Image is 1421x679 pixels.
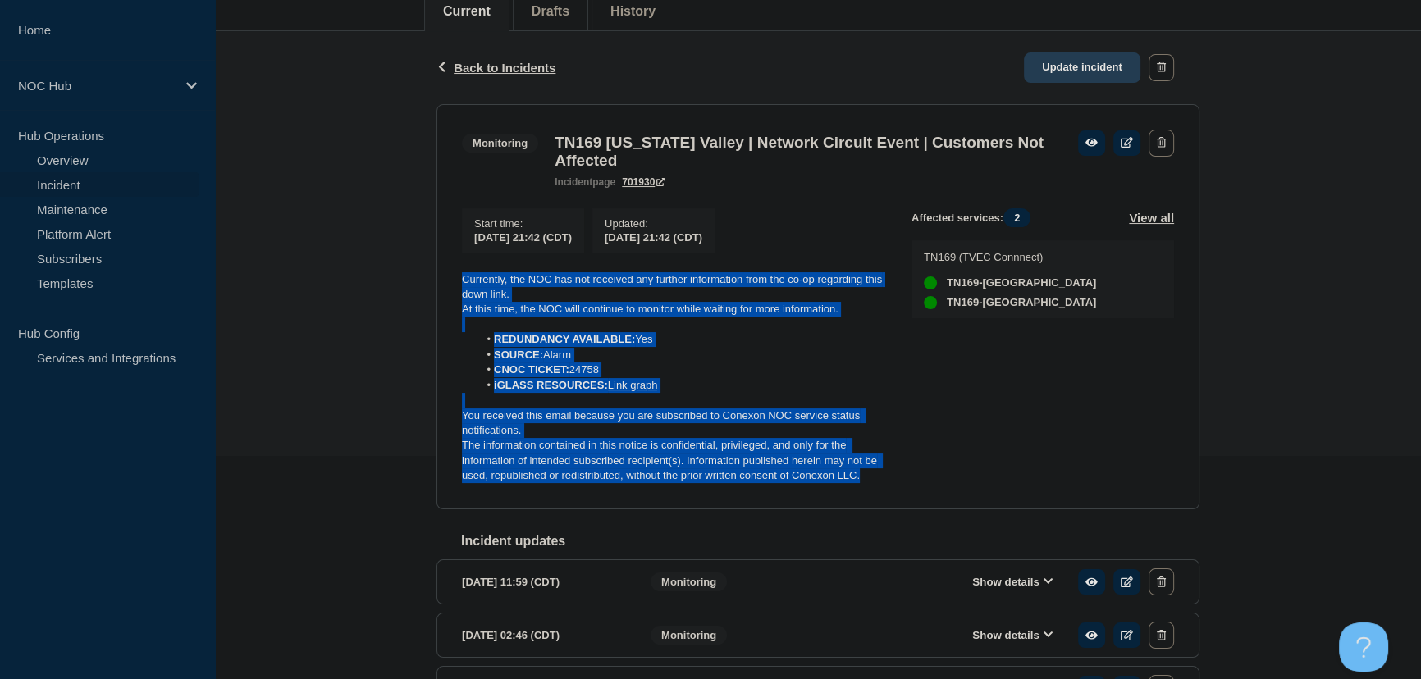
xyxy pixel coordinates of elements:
[494,349,543,361] strong: SOURCE:
[462,134,538,153] span: Monitoring
[924,251,1096,263] p: TN169 (TVEC Connnect)
[478,348,886,362] li: Alarm
[610,4,656,19] button: History
[947,296,1096,309] span: TN169-[GEOGRAPHIC_DATA]
[651,626,727,645] span: Monitoring
[494,379,608,391] strong: iGLASS RESOURCES:
[478,362,886,377] li: 24758
[474,217,572,230] p: Start time :
[462,622,626,649] div: [DATE] 02:46 (CDT)
[494,363,569,376] strong: CNOC TICKET:
[651,572,727,591] span: Monitoring
[436,61,555,75] button: Back to Incidents
[494,333,635,345] strong: REDUNDANCY AVAILABLE:
[454,61,555,75] span: Back to Incidents
[1339,622,1388,672] iframe: Help Scout Beacon - Open
[462,408,885,439] p: You received this email because you are subscribed to Conexon NOC service status notifications.
[924,296,937,309] div: up
[947,276,1096,289] span: TN169-[GEOGRAPHIC_DATA]
[967,575,1058,589] button: Show details
[1129,208,1174,227] button: View all
[1003,208,1030,227] span: 2
[474,231,572,244] span: [DATE] 21:42 (CDT)
[608,379,658,391] a: Link graph
[555,176,615,188] p: page
[443,4,491,19] button: Current
[1024,52,1140,83] a: Update incident
[462,302,885,317] p: At this time, the NOC will continue to monitor while waiting for more information.
[605,217,702,230] p: Updated :
[462,568,626,595] div: [DATE] 11:59 (CDT)
[555,176,592,188] span: incident
[924,276,937,289] div: up
[461,534,1199,549] h2: Incident updates
[912,208,1039,227] span: Affected services:
[462,272,885,303] p: Currently, the NOC has not received any further information from the co-op regarding this down link.
[622,176,665,188] a: 701930
[967,628,1058,642] button: Show details
[605,230,702,244] div: [DATE] 21:42 (CDT)
[555,134,1062,170] h3: TN169 [US_STATE] Valley | Network Circuit Event | Customers Not Affected
[478,332,886,347] li: Yes
[532,4,569,19] button: Drafts
[18,79,176,93] p: NOC Hub
[462,438,885,483] p: The information contained in this notice is confidential, privileged, and only for the informatio...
